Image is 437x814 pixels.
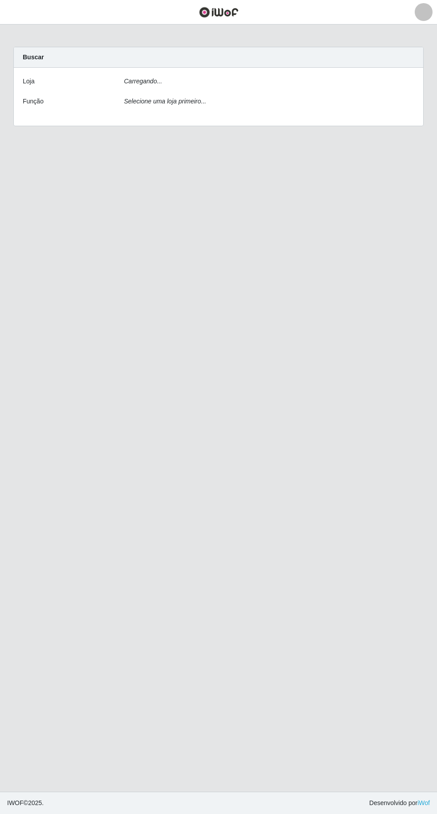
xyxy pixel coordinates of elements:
[7,799,24,806] span: IWOF
[7,798,44,808] span: © 2025 .
[23,97,44,106] label: Função
[199,7,239,18] img: CoreUI Logo
[124,78,162,85] i: Carregando...
[23,53,44,61] strong: Buscar
[124,98,206,105] i: Selecione uma loja primeiro...
[369,798,430,808] span: Desenvolvido por
[23,77,34,86] label: Loja
[417,799,430,806] a: iWof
